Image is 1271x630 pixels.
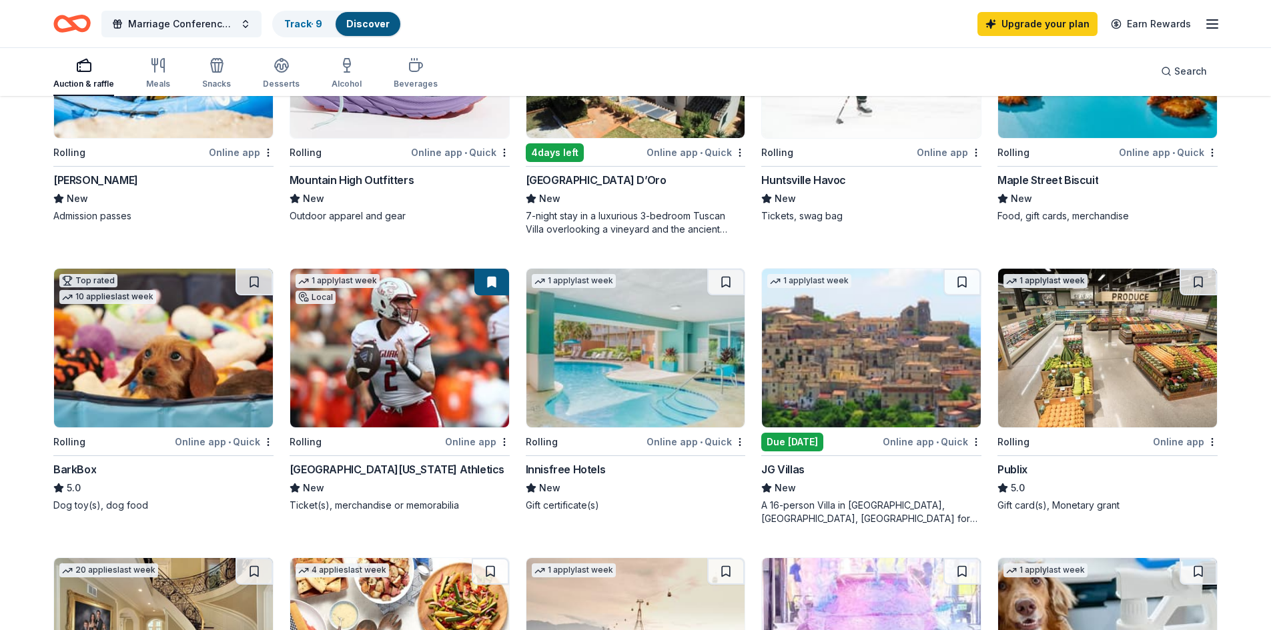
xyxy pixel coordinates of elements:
div: Due [DATE] [761,433,823,451]
div: 1 apply last week [532,274,616,288]
div: Online app [209,144,274,161]
div: Online app [445,433,510,450]
img: Image for Innisfree Hotels [526,269,745,427]
span: New [303,480,324,496]
a: Earn Rewards [1103,12,1199,36]
div: Maple Street Biscuit [997,172,1098,188]
div: Snacks [202,79,231,89]
div: Online app Quick [647,144,745,161]
button: Meals [146,52,170,96]
div: 1 apply last week [767,274,851,288]
div: Top rated [59,274,117,287]
a: Upgrade your plan [977,12,1098,36]
div: Gift card(s), Monetary grant [997,499,1218,512]
span: • [936,437,939,447]
div: Meals [146,79,170,89]
div: Tickets, swag bag [761,209,981,223]
div: [PERSON_NAME] [53,172,138,188]
div: 4 applies last week [296,563,389,577]
span: • [1172,147,1175,158]
span: New [1011,191,1032,207]
div: Mountain High Outfitters [290,172,414,188]
div: Online app Quick [647,433,745,450]
span: • [700,147,703,158]
div: Online app Quick [883,433,981,450]
span: Search [1174,63,1207,79]
div: Online app [917,144,981,161]
button: Beverages [394,52,438,96]
button: Auction & raffle [53,52,114,96]
a: Image for JG Villas1 applylast weekDue [DATE]Online app•QuickJG VillasNewA 16-person Villa in [GE... [761,268,981,525]
div: Alcohol [332,79,362,89]
button: Alcohol [332,52,362,96]
div: 1 apply last week [1003,274,1088,288]
img: Image for University of South Alabama Athletics [290,269,509,427]
div: Online app Quick [411,144,510,161]
span: New [539,191,560,207]
div: 1 apply last week [1003,563,1088,577]
div: JG Villas [761,461,804,477]
a: Home [53,8,91,39]
div: Rolling [997,434,1029,450]
div: Online app Quick [175,433,274,450]
div: Desserts [263,79,300,89]
img: Image for BarkBox [54,269,273,427]
span: Marriage Conference 2025 [128,16,235,32]
a: Discover [346,18,390,29]
div: 4 days left [526,143,584,162]
div: 1 apply last week [296,274,380,288]
div: Innisfree Hotels [526,461,606,477]
span: New [303,191,324,207]
div: Gift certificate(s) [526,499,746,512]
img: Image for Publix [998,269,1217,427]
div: Auction & raffle [53,79,114,89]
div: Rolling [526,434,558,450]
button: Search [1150,58,1218,85]
button: Marriage Conference 2025 [101,11,262,37]
div: Huntsville Havoc [761,172,846,188]
button: Snacks [202,52,231,96]
span: New [775,191,796,207]
a: Image for Publix1 applylast weekRollingOnline appPublix5.0Gift card(s), Monetary grant [997,268,1218,512]
span: • [228,437,231,447]
button: Desserts [263,52,300,96]
span: • [464,147,467,158]
div: Beverages [394,79,438,89]
span: • [700,437,703,447]
img: Image for JG Villas [762,269,981,427]
div: [GEOGRAPHIC_DATA] D’Oro [526,172,667,188]
a: Image for University of South Alabama Athletics1 applylast weekLocalRollingOnline app[GEOGRAPHIC_... [290,268,510,512]
div: Rolling [53,145,85,161]
div: 10 applies last week [59,290,156,304]
span: New [775,480,796,496]
span: New [67,191,88,207]
div: A 16-person Villa in [GEOGRAPHIC_DATA], [GEOGRAPHIC_DATA], [GEOGRAPHIC_DATA] for 7days/6nights (R... [761,499,981,525]
div: [GEOGRAPHIC_DATA][US_STATE] Athletics [290,461,504,477]
span: New [539,480,560,496]
div: Rolling [761,145,793,161]
div: Online app Quick [1119,144,1218,161]
div: Dog toy(s), dog food [53,499,274,512]
div: Rolling [53,434,85,450]
div: 1 apply last week [532,563,616,577]
div: Rolling [290,434,322,450]
div: Rolling [997,145,1029,161]
div: Publix [997,461,1027,477]
span: 5.0 [1011,480,1025,496]
div: Online app [1153,433,1218,450]
div: 20 applies last week [59,563,158,577]
a: Image for Innisfree Hotels1 applylast weekRollingOnline app•QuickInnisfree HotelsNewGift certific... [526,268,746,512]
div: Local [296,291,336,304]
a: Track· 9 [284,18,322,29]
div: Rolling [290,145,322,161]
div: Outdoor apparel and gear [290,209,510,223]
button: Track· 9Discover [272,11,402,37]
div: 7-night stay in a luxurious 3-bedroom Tuscan Villa overlooking a vineyard and the ancient walled ... [526,209,746,236]
div: BarkBox [53,461,96,477]
div: Ticket(s), merchandise or memorabilia [290,499,510,512]
div: Food, gift cards, merchandise [997,209,1218,223]
div: Admission passes [53,209,274,223]
a: Image for BarkBoxTop rated10 applieslast weekRollingOnline app•QuickBarkBox5.0Dog toy(s), dog food [53,268,274,512]
span: 5.0 [67,480,81,496]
